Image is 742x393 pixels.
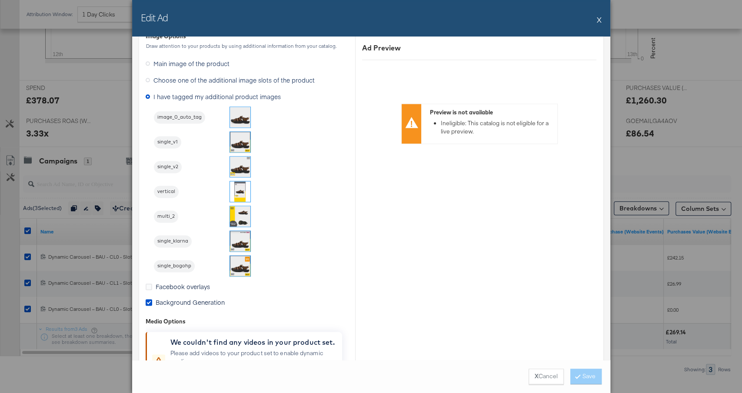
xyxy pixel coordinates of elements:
span: single_bogohp [154,263,195,270]
img: redirect [230,107,250,127]
span: Choose one of the additional image slots of the product [153,76,315,84]
div: Please add videos to your product set to enable dynamic media. [170,349,339,384]
button: XCancel [529,369,564,384]
div: Image Options [146,32,186,40]
div: single_bogohp [154,260,195,272]
span: image_0_auto_tag [154,114,205,121]
div: image_0_auto_tag [154,111,205,123]
span: multi_2 [154,213,178,220]
div: single_v2 [154,161,182,173]
span: single_v2 [154,163,182,170]
img: 9DT7c6Y9zlElBwyTCo0aRw.jpg [230,231,250,251]
img: ydcMv0A5ObrIyw0V_s_5-A.jpg [230,132,250,152]
div: Media Options [146,317,349,326]
h2: Edit Ad [141,11,168,24]
span: Facebook overlays [156,282,210,291]
div: single_klarna [154,235,192,247]
button: X [597,11,602,28]
div: Preview is not available [430,108,553,117]
span: I have tagged my additional product images [153,92,281,101]
span: Main image of the product [153,59,230,68]
div: Draw attention to your products by using additional information from your catalog. [146,43,349,49]
img: D5YkU32JvlqJTRnzR3x07Q.jpg [230,157,250,177]
div: Ad Preview [362,43,597,53]
div: single_v1 [154,136,181,148]
li: Ineligible: This catalog is not eligible for a live preview. [441,119,553,135]
img: qa1hzDqkq-PoFG_LjlFBpA.jpg [230,256,250,276]
span: Background Generation [156,298,225,306]
div: We couldn't find any videos in your product set. [170,337,339,347]
span: single_v1 [154,139,181,146]
span: vertical [154,188,179,195]
span: single_klarna [154,238,192,245]
div: vertical [154,186,179,198]
img: odtF0MV4XtV8sxfxU--I6A.jpg [230,206,250,226]
strong: X [535,372,539,380]
img: Ek52i6Fe9gV2yg9_GmoSZw.jpg [230,181,250,202]
div: multi_2 [154,210,178,223]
